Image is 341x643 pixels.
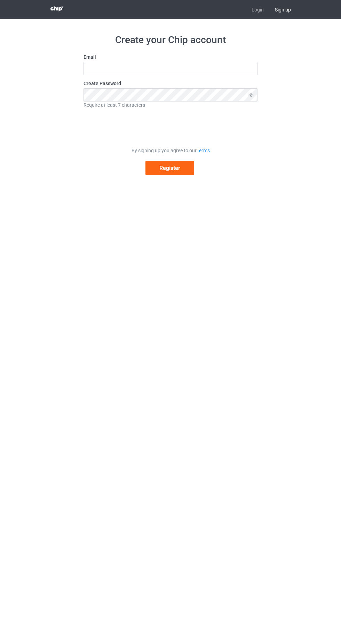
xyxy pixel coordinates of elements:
[84,54,257,60] label: Email
[84,34,257,46] h1: Create your Chip account
[84,80,257,87] label: Create Password
[118,113,223,140] iframe: reCAPTCHA
[50,6,63,11] img: 3d383065fc803cdd16c62507c020ddf8.png
[197,148,210,153] a: Terms
[84,101,257,108] div: Require at least 7 characters
[145,161,194,175] button: Register
[84,147,257,154] div: By signing up you agree to our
